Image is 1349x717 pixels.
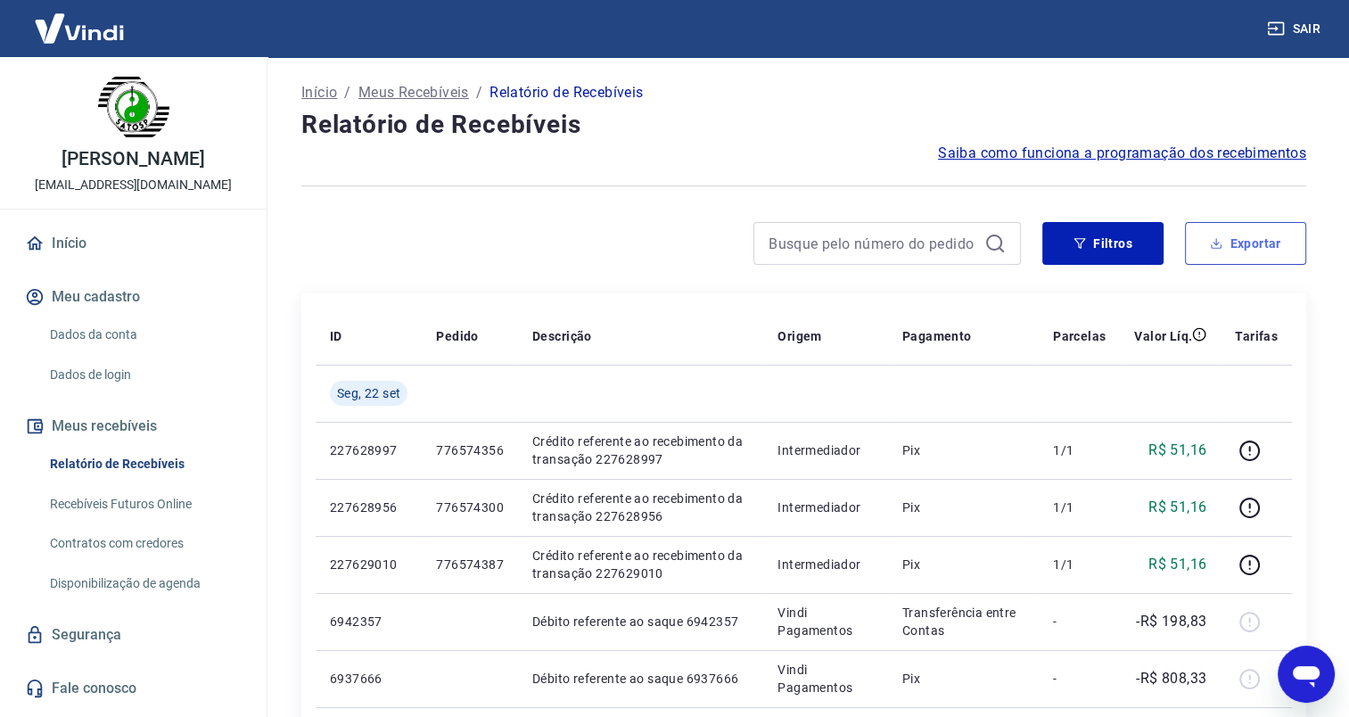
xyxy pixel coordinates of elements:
[43,317,245,353] a: Dados da conta
[1278,646,1335,703] iframe: Botão para abrir a janela de mensagens
[436,327,478,345] p: Pedido
[1134,327,1192,345] p: Valor Líq.
[21,407,245,446] button: Meus recebíveis
[330,499,407,516] p: 227628956
[532,490,749,525] p: Crédito referente ao recebimento da transação 227628956
[436,556,504,573] p: 776574387
[301,82,337,103] a: Início
[436,441,504,459] p: 776574356
[21,277,245,317] button: Meu cadastro
[330,327,342,345] p: ID
[532,327,592,345] p: Descrição
[1053,441,1106,459] p: 1/1
[1053,499,1106,516] p: 1/1
[902,327,972,345] p: Pagamento
[1185,222,1306,265] button: Exportar
[43,486,245,523] a: Recebíveis Futuros Online
[777,441,874,459] p: Intermediador
[1053,670,1106,688] p: -
[777,604,874,639] p: Vindi Pagamentos
[43,357,245,393] a: Dados de login
[532,547,749,582] p: Crédito referente ao recebimento da transação 227629010
[21,615,245,655] a: Segurança
[777,327,821,345] p: Origem
[1053,556,1106,573] p: 1/1
[1263,12,1328,45] button: Sair
[777,499,874,516] p: Intermediador
[21,669,245,708] a: Fale conosco
[777,661,874,696] p: Vindi Pagamentos
[532,433,749,468] p: Crédito referente ao recebimento da transação 227628997
[1053,613,1106,630] p: -
[1148,497,1206,518] p: R$ 51,16
[1136,668,1206,689] p: -R$ 808,33
[98,71,169,143] img: 05f77479-e145-444d-9b3c-0aaf0a3ab483.jpeg
[532,613,749,630] p: Débito referente ao saque 6942357
[1042,222,1164,265] button: Filtros
[1148,554,1206,575] p: R$ 51,16
[21,1,137,55] img: Vindi
[358,82,469,103] a: Meus Recebíveis
[43,446,245,482] a: Relatório de Recebíveis
[330,556,407,573] p: 227629010
[1235,327,1278,345] p: Tarifas
[43,525,245,562] a: Contratos com credores
[489,82,643,103] p: Relatório de Recebíveis
[330,441,407,459] p: 227628997
[902,499,1024,516] p: Pix
[777,556,874,573] p: Intermediador
[21,224,245,263] a: Início
[902,604,1024,639] p: Transferência entre Contas
[902,670,1024,688] p: Pix
[769,230,977,257] input: Busque pelo número do pedido
[62,150,204,169] p: [PERSON_NAME]
[43,565,245,602] a: Disponibilização de agenda
[436,499,504,516] p: 776574300
[902,556,1024,573] p: Pix
[476,82,482,103] p: /
[330,613,407,630] p: 6942357
[938,143,1306,164] a: Saiba como funciona a programação dos recebimentos
[1148,440,1206,461] p: R$ 51,16
[902,441,1024,459] p: Pix
[337,384,400,402] span: Seg, 22 set
[330,670,407,688] p: 6937666
[532,670,749,688] p: Débito referente ao saque 6937666
[35,176,232,194] p: [EMAIL_ADDRESS][DOMAIN_NAME]
[301,107,1306,143] h4: Relatório de Recebíveis
[1053,327,1106,345] p: Parcelas
[1136,611,1206,632] p: -R$ 198,83
[344,82,350,103] p: /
